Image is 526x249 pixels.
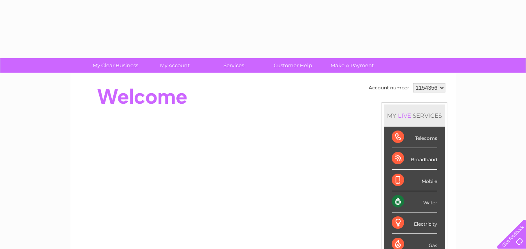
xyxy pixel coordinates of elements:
a: My Clear Business [83,58,148,73]
div: Water [392,191,437,212]
div: Broadband [392,148,437,169]
div: Mobile [392,170,437,191]
div: Telecoms [392,127,437,148]
a: My Account [142,58,207,73]
a: Customer Help [261,58,325,73]
div: Electricity [392,212,437,234]
div: LIVE [396,112,413,119]
td: Account number [367,81,411,94]
a: Services [202,58,266,73]
div: MY SERVICES [384,104,445,127]
a: Make A Payment [320,58,384,73]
